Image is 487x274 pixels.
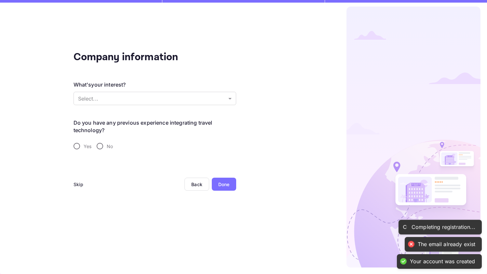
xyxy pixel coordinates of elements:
[410,258,475,265] div: Your account was created
[78,95,226,103] p: Select...
[74,92,236,105] div: Without label
[218,181,230,188] div: Done
[74,139,236,153] div: travel-experience
[84,143,91,150] span: Yes
[346,7,480,267] img: logo
[412,224,475,231] div: Completing registration...
[107,143,113,150] span: No
[74,119,236,134] legend: Do you have any previous experience integrating travel technology?
[74,181,84,188] div: Skip
[74,81,126,89] div: What's your interest?
[418,241,475,248] div: The email already exist
[191,182,202,187] div: Back
[74,49,204,65] div: Company information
